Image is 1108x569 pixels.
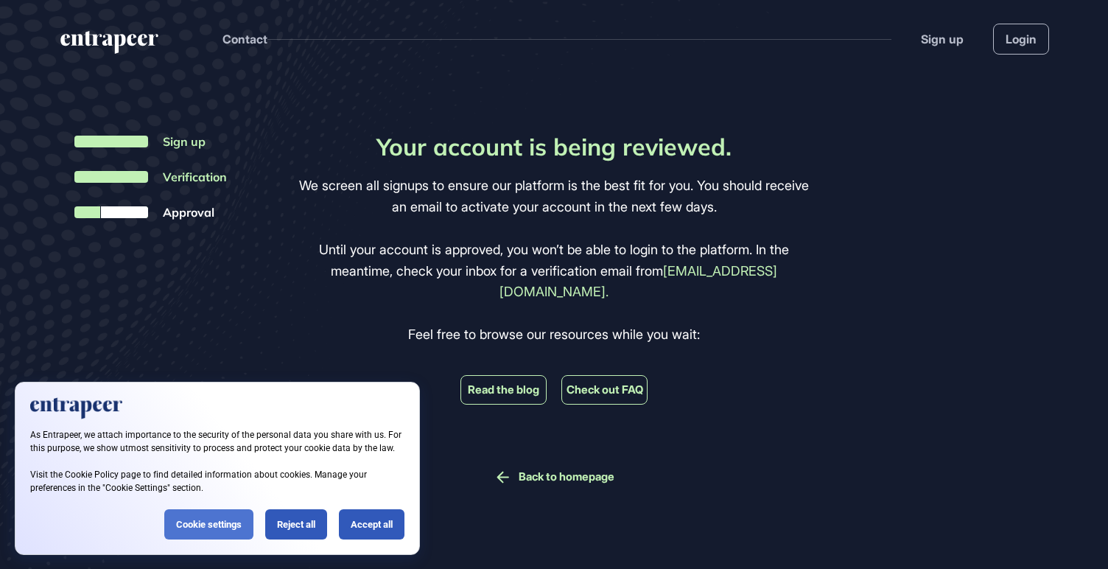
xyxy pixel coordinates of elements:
[295,240,814,303] p: Until your account is approved, you won’t be able to login to the platform. In the meantime, chec...
[993,24,1049,55] a: Login
[468,383,539,397] a: Read the blog
[921,30,964,48] a: Sign up
[567,383,643,397] a: Check out FAQ
[295,175,814,218] p: We screen all signups to ensure our platform is the best fit for you. You should receive an email...
[222,29,267,49] button: Contact
[519,470,614,484] a: Back to homepage
[59,31,160,59] a: entrapeer-logo
[408,324,700,346] p: Feel free to browse our resources while you wait:
[376,133,732,161] h1: Your account is being reviewed.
